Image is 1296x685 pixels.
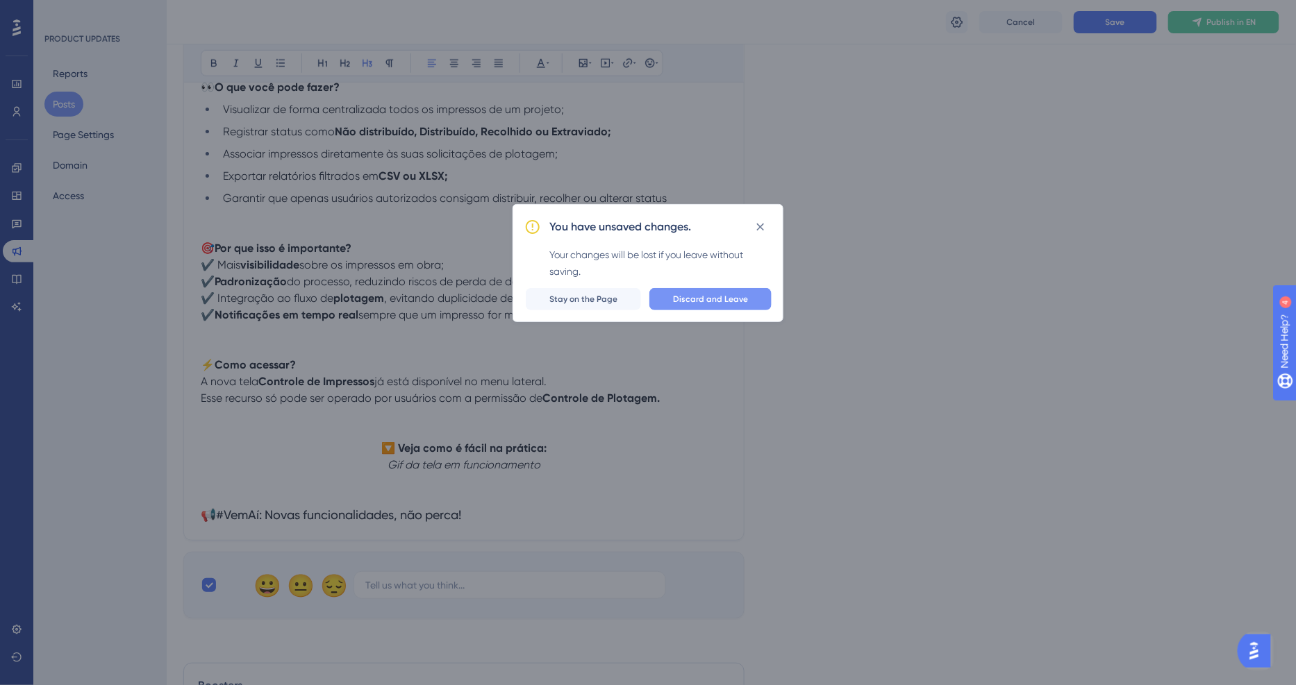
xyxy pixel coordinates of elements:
h2: You have unsaved changes. [549,219,691,235]
span: Discard and Leave [673,294,748,305]
div: 4 [96,7,100,18]
div: Your changes will be lost if you leave without saving. [549,246,772,280]
span: Stay on the Page [549,294,617,305]
span: Need Help? [33,3,87,20]
iframe: UserGuiding AI Assistant Launcher [1238,630,1279,672]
